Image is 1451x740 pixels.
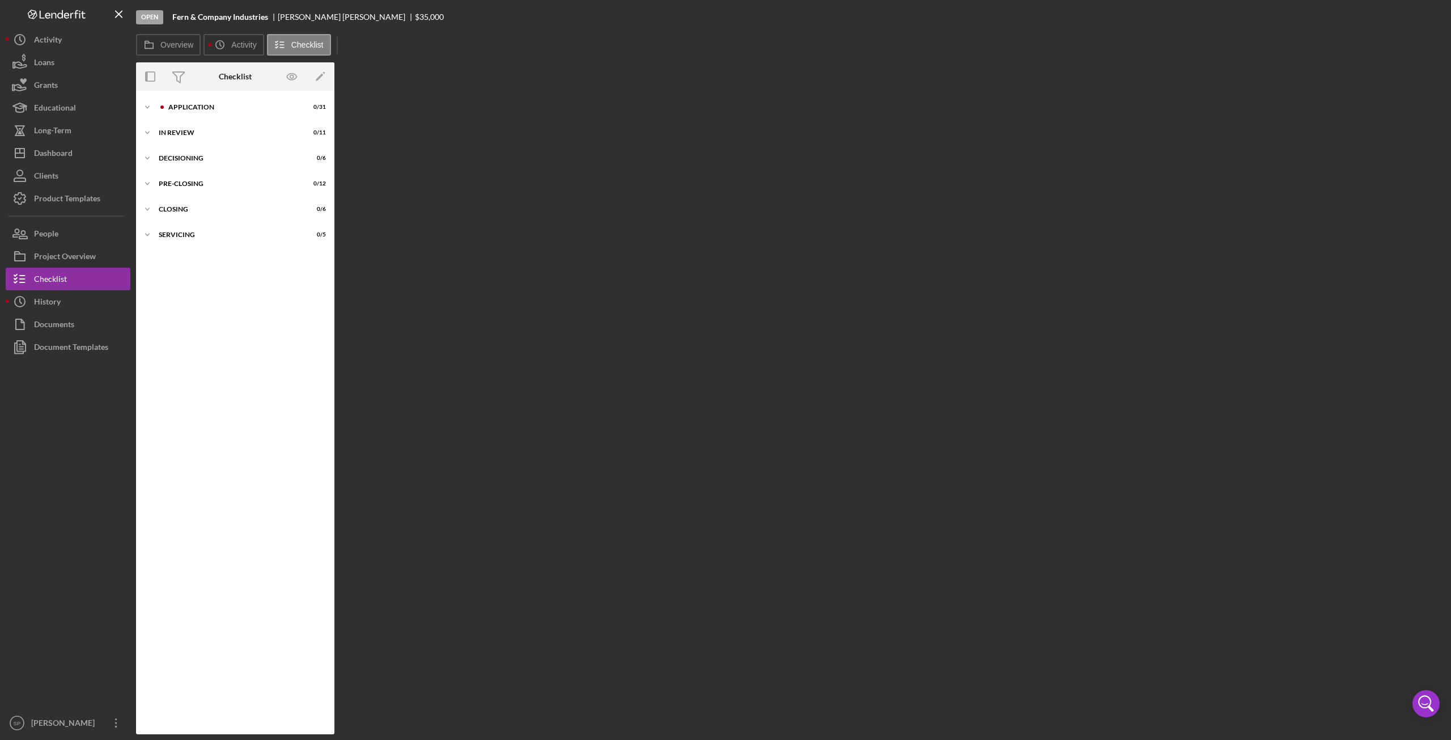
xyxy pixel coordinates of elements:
[6,313,130,336] button: Documents
[34,222,58,248] div: People
[6,28,130,51] button: Activity
[1412,690,1440,717] div: Open Intercom Messenger
[34,28,62,54] div: Activity
[6,245,130,268] button: Project Overview
[6,164,130,187] button: Clients
[6,336,130,358] button: Document Templates
[34,290,61,316] div: History
[34,51,54,77] div: Loans
[159,155,298,162] div: Decisioning
[306,104,326,111] div: 0 / 31
[6,222,130,245] button: People
[136,34,201,56] button: Overview
[6,268,130,290] button: Checklist
[159,129,298,136] div: In Review
[34,164,58,190] div: Clients
[306,155,326,162] div: 0 / 6
[203,34,264,56] button: Activity
[34,119,71,145] div: Long-Term
[306,231,326,238] div: 0 / 5
[34,336,108,361] div: Document Templates
[6,290,130,313] button: History
[306,180,326,187] div: 0 / 12
[159,180,298,187] div: Pre-Closing
[34,96,76,122] div: Educational
[159,231,298,238] div: Servicing
[6,142,130,164] button: Dashboard
[306,206,326,213] div: 0 / 6
[34,74,58,99] div: Grants
[267,34,331,56] button: Checklist
[231,40,256,49] label: Activity
[34,245,96,270] div: Project Overview
[160,40,193,49] label: Overview
[34,142,73,167] div: Dashboard
[6,51,130,74] button: Loans
[291,40,324,49] label: Checklist
[168,104,298,111] div: Application
[415,12,444,22] span: $35,000
[136,10,163,24] div: Open
[6,74,130,96] button: Grants
[34,268,67,293] div: Checklist
[34,313,74,339] div: Documents
[6,187,130,210] button: Product Templates
[219,72,252,81] div: Checklist
[14,720,21,726] text: SP
[34,187,100,213] div: Product Templates
[6,712,130,734] button: SP[PERSON_NAME]
[28,712,102,737] div: [PERSON_NAME]
[278,12,415,22] div: [PERSON_NAME] [PERSON_NAME]
[159,206,298,213] div: Closing
[172,12,268,22] b: Fern & Company Industries
[6,96,130,119] button: Educational
[6,119,130,142] button: Long-Term
[306,129,326,136] div: 0 / 11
